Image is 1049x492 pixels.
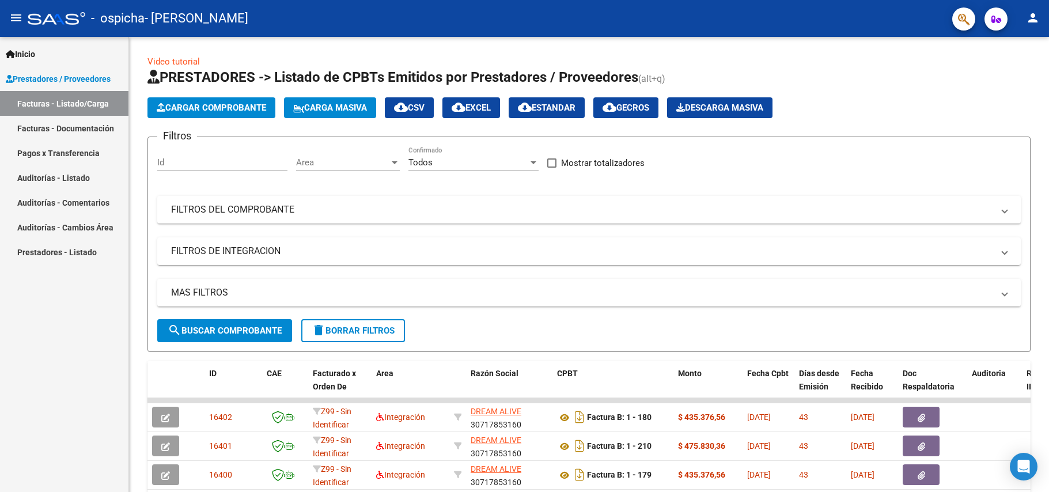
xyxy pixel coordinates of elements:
mat-icon: search [168,323,181,337]
span: Carga Masiva [293,103,367,113]
mat-icon: person [1026,11,1040,25]
mat-icon: cloud_download [518,100,532,114]
span: 43 [799,412,808,422]
button: CSV [385,97,434,118]
datatable-header-cell: Facturado x Orden De [308,361,372,412]
span: [DATE] [747,470,771,479]
mat-panel-title: FILTROS DE INTEGRACION [171,245,993,258]
h3: Filtros [157,128,197,144]
button: EXCEL [442,97,500,118]
span: Area [296,157,389,168]
datatable-header-cell: ID [205,361,262,412]
span: 43 [799,441,808,451]
span: Integración [376,470,425,479]
button: Cargar Comprobante [147,97,275,118]
span: Razón Social [471,369,518,378]
span: Fecha Recibido [851,369,883,391]
span: [DATE] [851,441,874,451]
span: Gecros [603,103,649,113]
datatable-header-cell: Area [372,361,449,412]
datatable-header-cell: Monto [673,361,743,412]
strong: $ 475.830,36 [678,441,725,451]
button: Borrar Filtros [301,319,405,342]
strong: Factura B: 1 - 179 [587,471,652,480]
span: Inicio [6,48,35,60]
span: Estandar [518,103,575,113]
mat-icon: menu [9,11,23,25]
datatable-header-cell: Fecha Cpbt [743,361,794,412]
span: Auditoria [972,369,1006,378]
i: Descargar documento [572,408,587,426]
span: Z99 - Sin Identificar [313,464,351,487]
span: DREAM ALIVE [471,407,521,416]
span: CPBT [557,369,578,378]
span: EXCEL [452,103,491,113]
span: PRESTADORES -> Listado de CPBTs Emitidos por Prestadores / Proveedores [147,69,638,85]
mat-icon: cloud_download [603,100,616,114]
span: 16401 [209,441,232,451]
span: CSV [394,103,425,113]
span: [DATE] [747,412,771,422]
span: - ospicha [91,6,145,31]
span: DREAM ALIVE [471,436,521,445]
span: Doc Respaldatoria [903,369,955,391]
span: Prestadores / Proveedores [6,73,111,85]
strong: Factura B: 1 - 180 [587,413,652,422]
span: Facturado x Orden De [313,369,356,391]
datatable-header-cell: Razón Social [466,361,552,412]
span: Descarga Masiva [676,103,763,113]
span: (alt+q) [638,73,665,84]
mat-expansion-panel-header: MAS FILTROS [157,279,1021,306]
strong: Factura B: 1 - 210 [587,442,652,451]
datatable-header-cell: Días desde Emisión [794,361,846,412]
mat-icon: cloud_download [394,100,408,114]
div: Open Intercom Messenger [1010,453,1037,480]
mat-panel-title: FILTROS DEL COMPROBANTE [171,203,993,216]
mat-expansion-panel-header: FILTROS DEL COMPROBANTE [157,196,1021,224]
span: 16402 [209,412,232,422]
mat-expansion-panel-header: FILTROS DE INTEGRACION [157,237,1021,265]
span: [DATE] [747,441,771,451]
span: Fecha Cpbt [747,369,789,378]
i: Descargar documento [572,437,587,455]
span: Z99 - Sin Identificar [313,407,351,429]
a: Video tutorial [147,56,200,67]
mat-icon: cloud_download [452,100,465,114]
strong: $ 435.376,56 [678,470,725,479]
mat-panel-title: MAS FILTROS [171,286,993,299]
button: Carga Masiva [284,97,376,118]
span: - [PERSON_NAME] [145,6,248,31]
span: 16400 [209,470,232,479]
button: Descarga Masiva [667,97,772,118]
span: Borrar Filtros [312,326,395,336]
div: 30717853160 [471,463,548,487]
span: Area [376,369,393,378]
span: Días desde Emisión [799,369,839,391]
datatable-header-cell: CAE [262,361,308,412]
datatable-header-cell: Doc Respaldatoria [898,361,967,412]
strong: $ 435.376,56 [678,412,725,422]
span: Integración [376,412,425,422]
mat-icon: delete [312,323,325,337]
span: Mostrar totalizadores [561,156,645,170]
app-download-masive: Descarga masiva de comprobantes (adjuntos) [667,97,772,118]
div: 30717853160 [471,405,548,429]
datatable-header-cell: Auditoria [967,361,1022,412]
span: Cargar Comprobante [157,103,266,113]
button: Buscar Comprobante [157,319,292,342]
span: DREAM ALIVE [471,464,521,474]
button: Estandar [509,97,585,118]
span: 43 [799,470,808,479]
span: ID [209,369,217,378]
button: Gecros [593,97,658,118]
span: Integración [376,441,425,451]
div: 30717853160 [471,434,548,458]
span: Todos [408,157,433,168]
span: Z99 - Sin Identificar [313,436,351,458]
span: [DATE] [851,412,874,422]
span: Monto [678,369,702,378]
i: Descargar documento [572,465,587,484]
span: [DATE] [851,470,874,479]
span: CAE [267,369,282,378]
datatable-header-cell: Fecha Recibido [846,361,898,412]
